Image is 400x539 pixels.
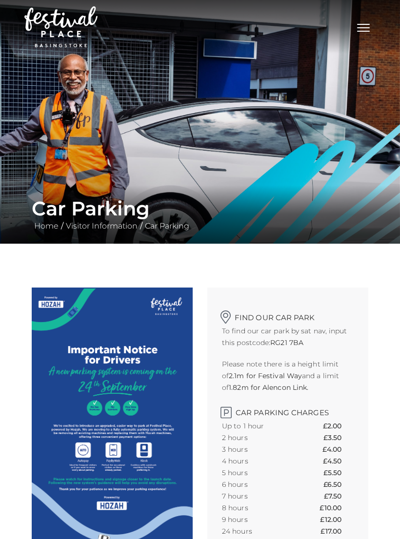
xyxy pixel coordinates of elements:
th: 24 hours [222,525,295,537]
th: 4 hours [222,455,295,467]
th: £3.50 [323,432,354,443]
h2: Car Parking Charges [222,403,354,417]
strong: 2.1m for Festival Way [229,371,302,380]
th: £4.00 [322,443,354,455]
th: £2.00 [323,420,354,432]
p: To find our car park by sat nav, input this postcode: [222,325,354,348]
th: Up to 1 hour [222,420,295,432]
th: £5.50 [323,467,354,479]
h1: Car Parking [32,197,368,220]
a: Car Parking [142,221,192,231]
th: £4.50 [323,455,354,467]
strong: 1.82m for Alencon Link. [229,383,308,392]
th: 6 hours [222,479,295,490]
a: Visitor Information [63,221,140,231]
img: Festival Place Logo [24,6,98,47]
div: / / [24,197,376,232]
th: 7 hours [222,490,295,502]
th: 3 hours [222,443,295,455]
th: £6.50 [323,479,354,490]
th: £17.00 [320,525,354,537]
th: £7.50 [324,490,354,502]
a: Home [32,221,61,231]
th: 2 hours [222,432,295,443]
th: 8 hours [222,502,295,514]
th: 9 hours [222,514,295,525]
h2: Find our car park [222,307,354,322]
p: Please note there is a height limit of and a limit of [222,358,354,393]
th: £12.00 [320,514,354,525]
strong: RG21 7BA [270,338,303,347]
th: £10.00 [320,502,354,514]
th: 5 hours [222,467,295,479]
button: Toggle navigation [351,19,376,34]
